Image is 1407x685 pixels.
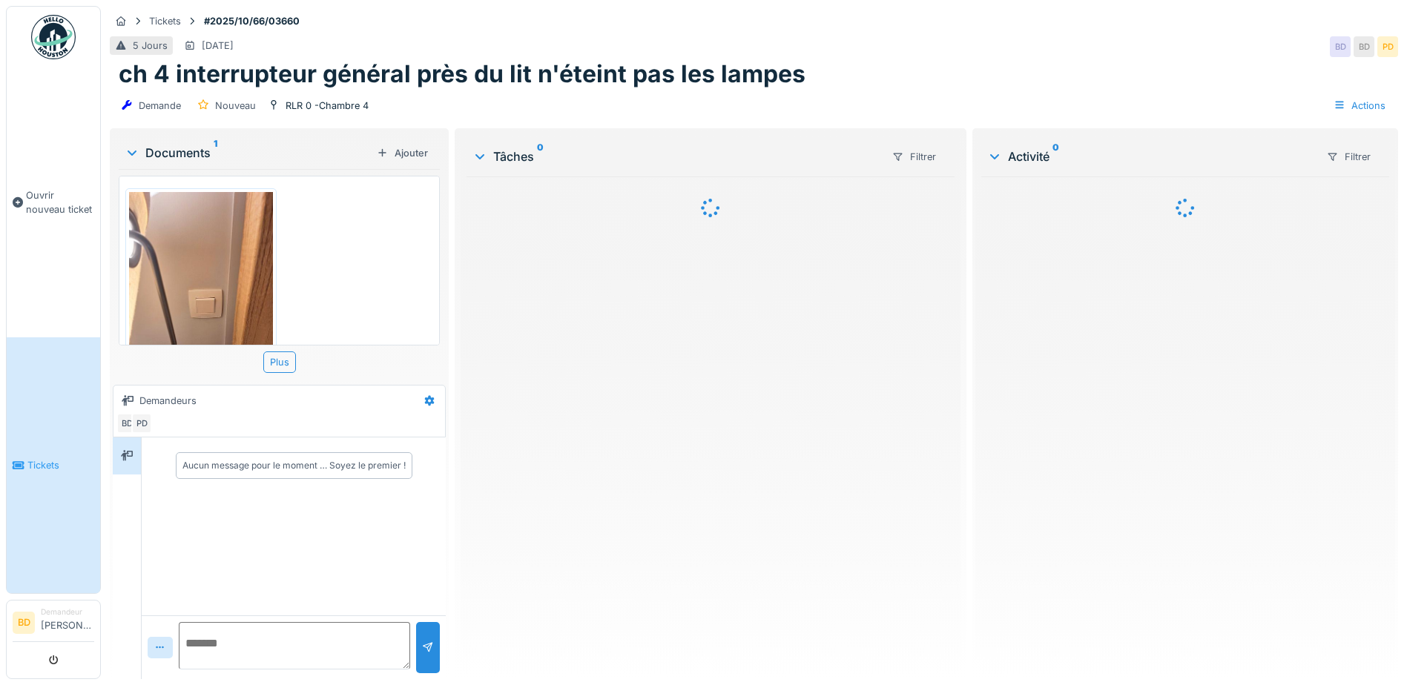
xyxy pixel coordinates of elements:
[41,606,94,618] div: Demandeur
[1377,36,1398,57] div: PD
[26,188,94,216] span: Ouvrir nouveau ticket
[31,15,76,59] img: Badge_color-CXgf-gQk.svg
[13,606,94,642] a: BD Demandeur[PERSON_NAME]
[119,60,805,88] h1: ch 4 interrupteur général près du lit n'éteint pas les lampes
[139,394,197,408] div: Demandeurs
[149,14,181,28] div: Tickets
[116,413,137,434] div: BD
[13,612,35,634] li: BD
[202,39,234,53] div: [DATE]
[1327,95,1392,116] div: Actions
[129,192,273,447] img: cajmga3by3uw6js06zzfrhamjpjg
[7,337,100,593] a: Tickets
[7,67,100,337] a: Ouvrir nouveau ticket
[1052,148,1059,165] sup: 0
[131,413,152,434] div: PD
[215,99,256,113] div: Nouveau
[886,146,943,168] div: Filtrer
[371,143,434,163] div: Ajouter
[263,351,296,373] div: Plus
[1354,36,1374,57] div: BD
[41,606,94,638] li: [PERSON_NAME]
[537,148,544,165] sup: 0
[139,99,181,113] div: Demande
[1330,36,1351,57] div: BD
[987,148,1314,165] div: Activité
[27,458,94,472] span: Tickets
[1320,146,1377,168] div: Filtrer
[182,459,406,472] div: Aucun message pour le moment … Soyez le premier !
[472,148,880,165] div: Tâches
[133,39,168,53] div: 5 Jours
[198,14,306,28] strong: #2025/10/66/03660
[286,99,369,113] div: RLR 0 -Chambre 4
[125,144,371,162] div: Documents
[214,144,217,162] sup: 1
